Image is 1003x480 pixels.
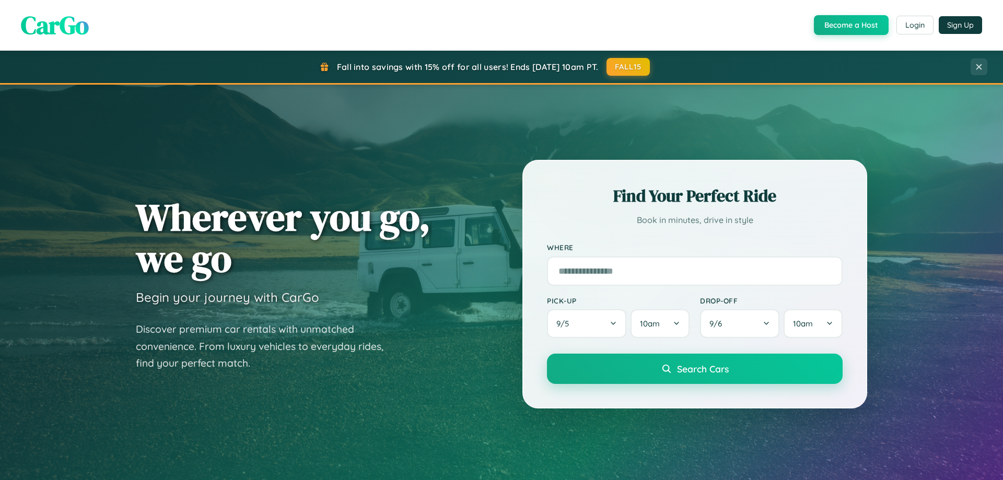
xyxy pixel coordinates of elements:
[21,8,89,42] span: CarGo
[700,296,843,305] label: Drop-off
[136,196,430,279] h1: Wherever you go, we go
[709,319,727,329] span: 9 / 6
[631,309,690,338] button: 10am
[547,184,843,207] h2: Find Your Perfect Ride
[547,309,626,338] button: 9/5
[547,213,843,228] p: Book in minutes, drive in style
[547,354,843,384] button: Search Cars
[939,16,982,34] button: Sign Up
[814,15,889,35] button: Become a Host
[896,16,934,34] button: Login
[547,243,843,252] label: Where
[607,58,650,76] button: FALL15
[556,319,574,329] span: 9 / 5
[784,309,843,338] button: 10am
[700,309,779,338] button: 9/6
[547,296,690,305] label: Pick-up
[136,321,397,372] p: Discover premium car rentals with unmatched convenience. From luxury vehicles to everyday rides, ...
[337,62,599,72] span: Fall into savings with 15% off for all users! Ends [DATE] 10am PT.
[677,363,729,374] span: Search Cars
[640,319,660,329] span: 10am
[136,289,319,305] h3: Begin your journey with CarGo
[793,319,813,329] span: 10am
